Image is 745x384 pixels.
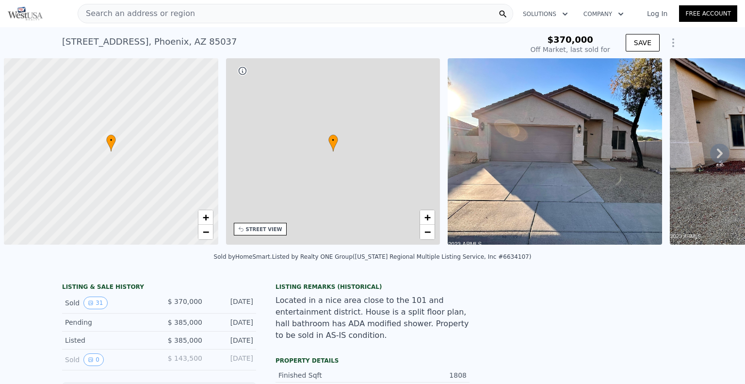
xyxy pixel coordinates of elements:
[246,226,282,233] div: STREET VIEW
[202,211,209,223] span: +
[576,5,632,23] button: Company
[198,210,213,225] a: Zoom in
[515,5,576,23] button: Solutions
[328,136,338,145] span: •
[62,283,256,293] div: LISTING & SALE HISTORY
[531,45,610,54] div: Off Market, last sold for
[168,298,202,305] span: $ 370,000
[278,370,372,380] div: Finished Sqft
[210,297,253,309] div: [DATE]
[275,357,470,365] div: Property details
[420,225,435,239] a: Zoom out
[202,226,209,238] span: −
[420,210,435,225] a: Zoom in
[83,297,107,309] button: View historical data
[210,353,253,366] div: [DATE]
[168,354,202,362] span: $ 143,500
[168,318,202,326] span: $ 385,000
[65,353,151,366] div: Sold
[106,136,116,145] span: •
[210,335,253,345] div: [DATE]
[272,253,532,260] div: Listed by Realty ONE Group ([US_STATE] Regional Multiple Listing Service, Inc #6634107)
[65,297,151,309] div: Sold
[626,34,660,51] button: SAVE
[168,336,202,344] span: $ 385,000
[424,211,431,223] span: +
[679,5,737,22] a: Free Account
[78,8,195,19] span: Search an address or region
[214,253,272,260] div: Sold by HomeSmart .
[8,7,43,20] img: Pellego
[210,317,253,327] div: [DATE]
[83,353,104,366] button: View historical data
[275,295,470,341] div: Located in a nice area close to the 101 and entertainment district. House is a split floor plan, ...
[62,35,237,49] div: [STREET_ADDRESS] , Phoenix , AZ 85037
[448,58,662,245] img: Sale: 3087334 Parcel: 12264537
[372,370,467,380] div: 1808
[65,335,151,345] div: Listed
[664,33,683,52] button: Show Options
[547,34,593,45] span: $370,000
[106,134,116,151] div: •
[424,226,431,238] span: −
[635,9,679,18] a: Log In
[275,283,470,291] div: Listing Remarks (Historical)
[328,134,338,151] div: •
[198,225,213,239] a: Zoom out
[65,317,151,327] div: Pending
